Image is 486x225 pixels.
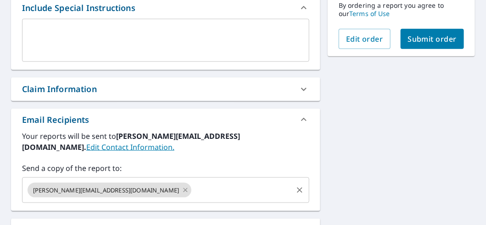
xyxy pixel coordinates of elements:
div: Include Special Instructions [22,2,135,14]
span: [PERSON_NAME][EMAIL_ADDRESS][DOMAIN_NAME] [28,186,184,195]
p: By ordering a report you agree to our [339,1,464,18]
button: Edit order [339,29,391,49]
div: Claim Information [11,77,320,101]
div: [PERSON_NAME][EMAIL_ADDRESS][DOMAIN_NAME] [28,183,191,198]
span: Edit order [346,34,383,44]
span: Submit order [408,34,457,44]
button: Submit order [401,29,464,49]
button: Clear [293,184,306,197]
label: Your reports will be sent to [22,131,309,153]
div: Email Recipients [11,109,320,131]
a: EditContactInfo [86,142,174,152]
div: Email Recipients [22,114,89,126]
a: Terms of Use [349,9,390,18]
label: Send a copy of the report to: [22,163,309,174]
b: [PERSON_NAME][EMAIL_ADDRESS][DOMAIN_NAME]. [22,131,240,152]
div: Claim Information [22,83,97,95]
